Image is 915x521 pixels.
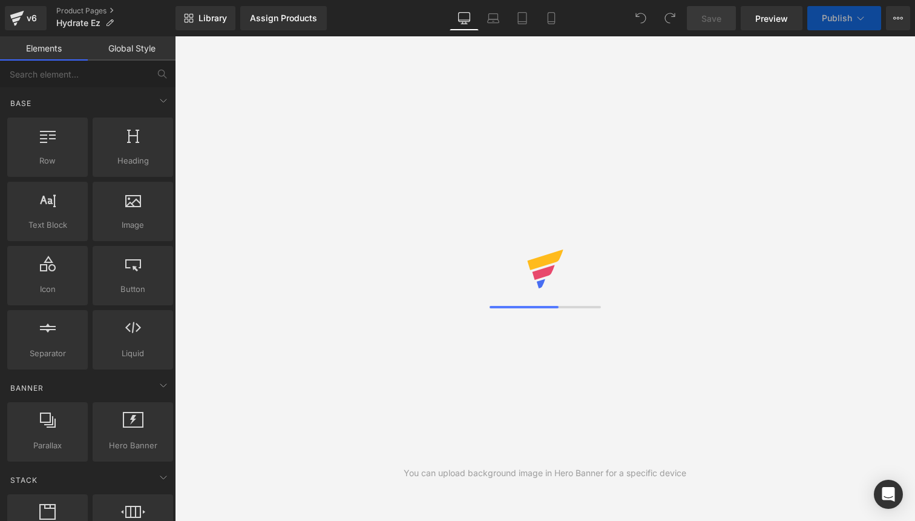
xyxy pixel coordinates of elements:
span: Hero Banner [96,439,169,452]
span: Publish [822,13,852,23]
span: Text Block [11,219,84,231]
div: You can upload background image in Hero Banner for a specific device [404,466,686,480]
span: Save [701,12,721,25]
span: Icon [11,283,84,296]
button: More [886,6,910,30]
span: Banner [9,382,45,394]
span: Button [96,283,169,296]
span: Separator [11,347,84,360]
span: Row [11,154,84,167]
span: Preview [755,12,788,25]
div: v6 [24,10,39,26]
span: Liquid [96,347,169,360]
a: Laptop [479,6,508,30]
a: v6 [5,6,47,30]
button: Undo [629,6,653,30]
div: Assign Products [250,13,317,23]
a: Desktop [450,6,479,30]
span: Stack [9,474,39,486]
a: Global Style [88,36,175,61]
span: Library [198,13,227,24]
div: Open Intercom Messenger [874,480,903,509]
a: Preview [741,6,802,30]
a: Tablet [508,6,537,30]
button: Publish [807,6,881,30]
span: Base [9,98,33,109]
button: Redo [658,6,682,30]
span: Image [96,219,169,231]
a: Mobile [537,6,566,30]
a: Product Pages [56,6,175,16]
span: Parallax [11,439,84,452]
span: Hydrate Ez [56,18,100,28]
a: New Library [175,6,235,30]
span: Heading [96,154,169,167]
